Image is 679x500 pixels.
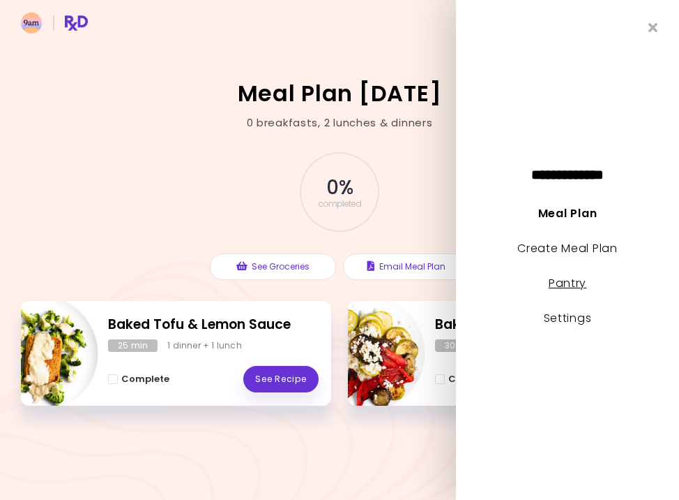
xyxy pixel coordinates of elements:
h2: Baked Tofu & Lemon Sauce [108,315,319,335]
a: Meal Plan [538,205,597,221]
div: 25 min [108,339,158,352]
span: Complete [121,374,169,385]
a: See Recipe - Baked Tofu & Lemon Sauce [243,366,319,392]
button: Email Meal Plan [343,253,469,280]
div: 1 dinner + 1 lunch [167,339,242,352]
a: Create Meal Plan [517,240,618,256]
button: See Groceries [210,253,336,280]
button: Complete - Baked Vegetable Rice [435,371,496,388]
div: 30 min [435,339,485,352]
span: Complete [448,374,496,385]
a: Pantry [549,275,586,291]
div: 0 breakfasts , 2 lunches & dinners [247,115,433,131]
i: Close [648,21,658,34]
h2: Baked Vegetable Rice [435,315,646,335]
span: 0 % [326,176,352,200]
img: RxDiet [21,13,88,34]
button: Complete - Baked Tofu & Lemon Sauce [108,371,169,388]
h2: Meal Plan [DATE] [238,82,442,105]
a: Settings [544,310,592,326]
img: Info - Baked Vegetable Rice [310,295,425,411]
span: completed [318,200,362,208]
